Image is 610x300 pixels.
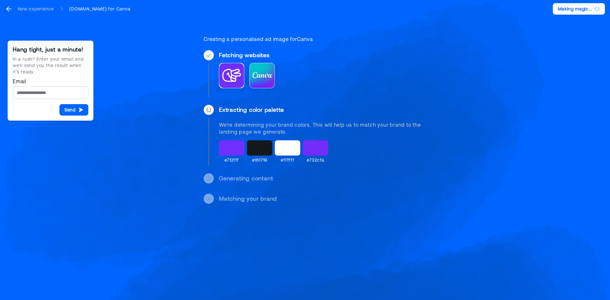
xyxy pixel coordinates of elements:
[252,157,268,163] div: #161719
[69,6,130,12] div: [DOMAIN_NAME] for Canva
[219,175,424,182] div: Generating content
[18,6,54,12] div: New experience
[307,157,325,163] div: #732cfa
[219,106,424,114] div: Extracting color palette
[13,77,88,85] label: Email
[224,157,239,163] div: #712fff
[553,3,605,15] button: Making magic...
[219,195,424,203] div: Matching your brand
[204,36,424,43] div: Creating a personalised ad image for Canva
[13,56,88,75] div: In a rush? Enter your email and we’ll send you the result when it’s ready
[13,46,88,53] div: Hang tight, just a minute!
[219,121,424,135] div: We're determining your brand colors. This will help us to match your brand to the landing page we...
[207,196,210,202] div: 4
[219,51,424,59] div: Fetching websites
[59,104,88,116] button: Send
[281,157,295,163] div: #ffffff
[207,175,210,182] div: 3
[5,5,13,13] svg: go back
